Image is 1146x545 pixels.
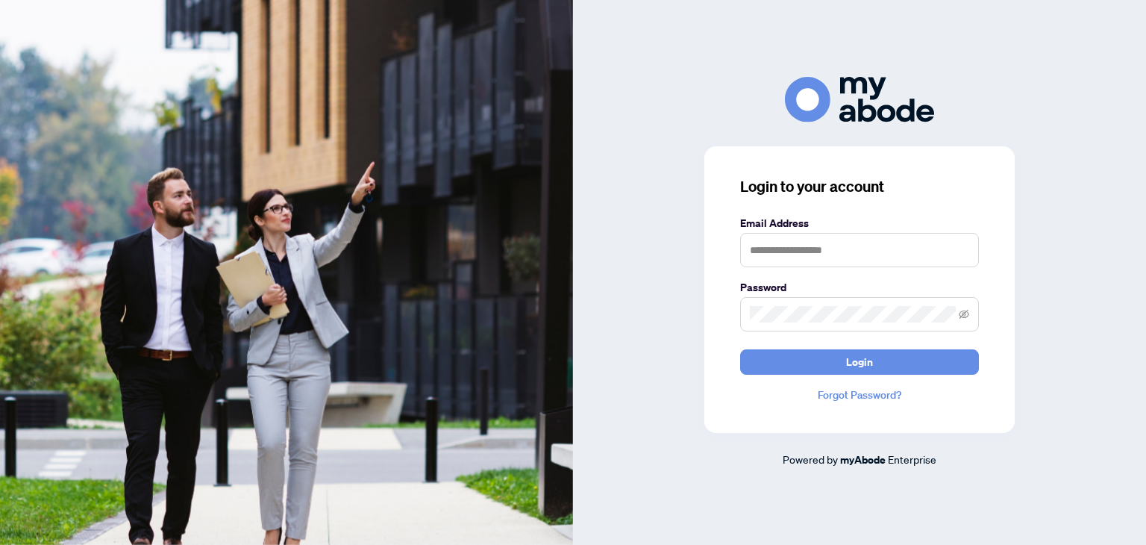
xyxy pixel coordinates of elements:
span: Powered by [783,452,838,466]
a: myAbode [840,452,886,468]
span: Login [846,350,873,374]
a: Forgot Password? [740,387,979,403]
label: Email Address [740,215,979,231]
label: Password [740,279,979,296]
img: ma-logo [785,77,934,122]
button: Login [740,349,979,375]
h3: Login to your account [740,176,979,197]
span: eye-invisible [959,309,969,320]
span: Enterprise [888,452,936,466]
